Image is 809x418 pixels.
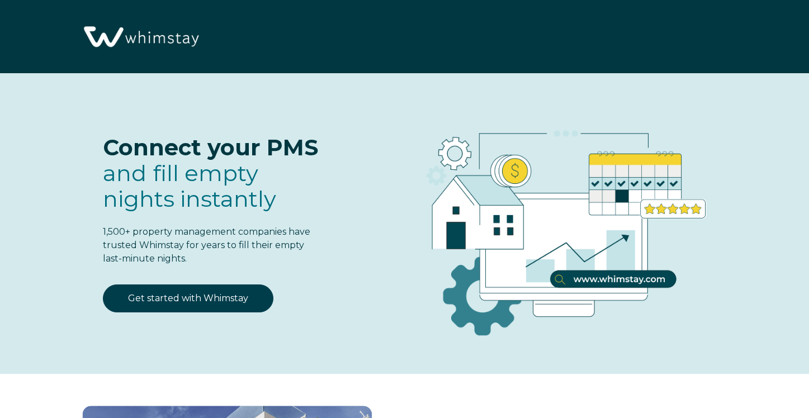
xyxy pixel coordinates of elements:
[103,226,310,264] span: 1,500+ property management companies have trusted Whimstay for years to fill their empty last-min...
[103,159,276,212] span: fill empty nights instantly
[103,159,276,212] span: and
[103,134,318,161] span: Connect your PMS
[78,6,202,69] img: Whimstay Logo-02 1
[103,284,273,312] a: Get started with Whimstay
[363,96,756,354] img: RBO Ilustrations-03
